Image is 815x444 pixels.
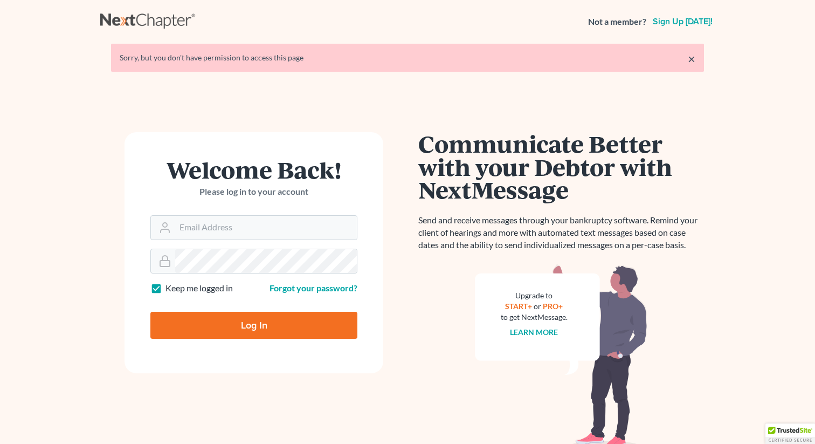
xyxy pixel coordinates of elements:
div: Sorry, but you don't have permission to access this page [120,52,695,63]
h1: Communicate Better with your Debtor with NextMessage [418,132,704,201]
div: TrustedSite Certified [765,423,815,444]
span: or [534,302,542,311]
input: Log In [150,312,357,339]
a: × [688,52,695,65]
p: Please log in to your account [150,186,357,198]
div: Upgrade to [501,290,568,301]
p: Send and receive messages through your bankruptcy software. Remind your client of hearings and mo... [418,214,704,251]
a: Sign up [DATE]! [651,17,715,26]
strong: Not a member? [588,16,646,28]
a: PRO+ [543,302,563,311]
label: Keep me logged in [165,282,233,295]
input: Email Address [175,216,357,240]
div: to get NextMessage. [501,312,568,323]
a: Forgot your password? [270,283,357,293]
h1: Welcome Back! [150,158,357,181]
a: START+ [506,302,533,311]
a: Learn more [510,327,558,337]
